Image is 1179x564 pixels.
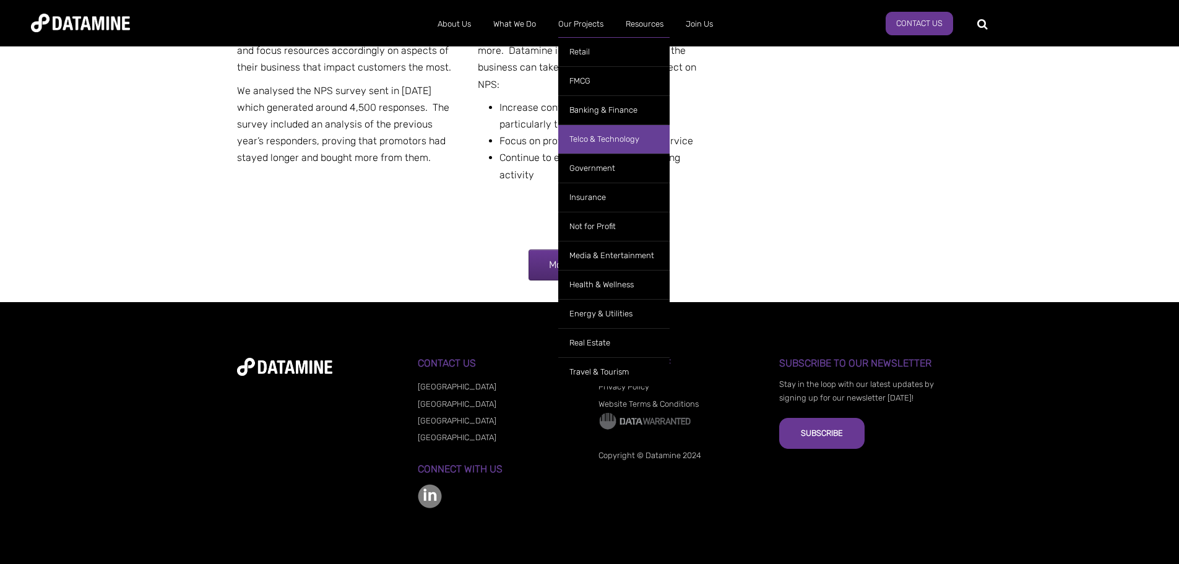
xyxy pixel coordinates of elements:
img: Data Warranted Logo [598,412,691,430]
a: Resources [615,8,675,40]
a: Our Projects [547,8,615,40]
a: Banking & Finance [558,95,670,124]
a: Contact Us [886,12,953,35]
a: Join Us [675,8,724,40]
p: We analysed the NPS survey sent in [DATE] which generated around 4,500 responses. The survey incl... [237,82,460,167]
a: [GEOGRAPHIC_DATA] [418,382,496,391]
h3: Subscribe to our Newsletter [779,358,942,369]
a: Privacy Policy [598,382,649,391]
h3: Connect with us [418,464,581,475]
a: Media & Entertainment [558,241,670,270]
img: linkedin-color [418,484,442,508]
a: More case studies [529,249,651,280]
li: Increase contacts with customers, particularly those with longer tenure [499,99,701,132]
a: Real Estate [558,328,670,357]
a: About Us [426,8,482,40]
a: Travel & Tourism [558,357,670,386]
li: Focus on providing great customer service [499,132,701,149]
a: Health & Wellness [558,270,670,299]
a: Telco & Technology [558,124,670,154]
a: Government [558,154,670,183]
a: What We Do [482,8,547,40]
a: Website Terms & Conditions [598,399,699,409]
a: [GEOGRAPHIC_DATA] [418,399,496,409]
h3: Serious Stuff [598,358,761,369]
a: Energy & Utilities [558,299,670,328]
a: [GEOGRAPHIC_DATA] [418,433,496,442]
a: FMCG [558,66,670,95]
a: Insurance [558,183,670,212]
h3: Contact Us [418,358,581,369]
p: Copyright © Datamine 2024 [598,449,761,462]
a: [GEOGRAPHIC_DATA] [418,416,496,425]
li: Continue to execute targeted marketing activity [499,149,701,183]
button: Subscribe [779,418,865,449]
img: datamine-logo-white [237,358,332,376]
img: Datamine [31,14,130,32]
a: Retail [558,37,670,66]
p: Stay in the loop with our latest updates by signing up for our newsletter [DATE]! [779,378,942,405]
a: Not for Profit [558,212,670,241]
